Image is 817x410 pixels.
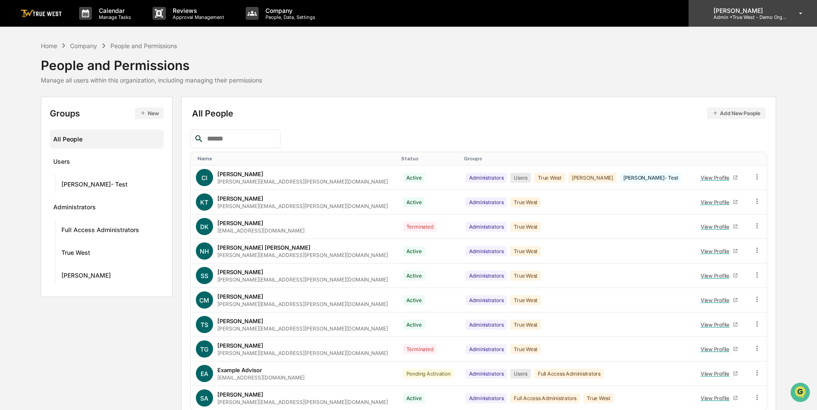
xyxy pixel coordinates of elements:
span: EA [201,370,208,377]
p: Calendar [92,7,135,14]
button: Start new chat [146,68,156,79]
div: All People [53,132,160,146]
div: True West [534,173,565,183]
div: Administrators [53,203,96,214]
div: Administrators [466,369,507,379]
span: Data Lookup [17,125,54,133]
div: Active [403,295,425,305]
div: Users [510,173,531,183]
div: [PERSON_NAME] [61,272,111,282]
a: 🗄️Attestations [59,105,110,120]
div: True West [510,222,541,232]
div: [PERSON_NAME] [217,220,263,226]
div: [PERSON_NAME][EMAIL_ADDRESS][PERSON_NAME][DOMAIN_NAME] [217,350,388,356]
div: View Profile [701,346,733,352]
button: Add New People [707,107,765,119]
div: Administrators [466,320,507,330]
div: Terminated [403,222,437,232]
a: View Profile [697,367,741,380]
div: View Profile [701,297,733,303]
div: True West [510,295,541,305]
div: Full Access Administrators [534,369,604,379]
div: [PERSON_NAME] [PERSON_NAME] [217,244,311,251]
div: [PERSON_NAME][EMAIL_ADDRESS][PERSON_NAME][DOMAIN_NAME] [217,276,388,283]
div: [PERSON_NAME][EMAIL_ADDRESS][PERSON_NAME][DOMAIN_NAME] [217,252,388,258]
img: logo [21,9,62,18]
div: View Profile [701,321,733,328]
a: Powered byPylon [61,145,104,152]
div: Administrators [466,197,507,207]
a: 🖐️Preclearance [5,105,59,120]
div: Users [53,158,70,168]
div: True West [61,249,90,259]
div: Active [403,271,425,281]
div: Full Access Administrators [510,393,580,403]
div: [PERSON_NAME] [217,318,263,324]
div: Full Access Administrators [61,226,139,236]
a: View Profile [697,196,741,209]
div: [PERSON_NAME] [217,293,263,300]
div: [PERSON_NAME][EMAIL_ADDRESS][PERSON_NAME][DOMAIN_NAME] [217,301,388,307]
div: People and Permissions [41,51,262,73]
span: CM [199,297,209,304]
div: [PERSON_NAME] [217,269,263,275]
div: [PERSON_NAME] [217,391,263,398]
span: SS [201,272,208,279]
p: Admin • True West - Demo Organization [707,14,787,20]
p: Manage Tasks [92,14,135,20]
a: View Profile [697,392,741,405]
div: [PERSON_NAME][EMAIL_ADDRESS][PERSON_NAME][DOMAIN_NAME] [217,325,388,332]
div: [PERSON_NAME] [217,195,263,202]
div: All People [192,107,765,119]
span: NH [200,248,209,255]
div: We're available if you need us! [29,74,109,81]
span: SA [200,395,208,402]
a: View Profile [697,318,741,331]
div: [PERSON_NAME][EMAIL_ADDRESS][PERSON_NAME][DOMAIN_NAME] [217,178,388,185]
div: Administrators [466,271,507,281]
div: Active [403,393,425,403]
p: Company [259,7,320,14]
div: Toggle SortBy [464,156,689,162]
div: [PERSON_NAME] [568,173,616,183]
div: Administrators [466,246,507,256]
div: 🔎 [9,125,15,132]
div: Toggle SortBy [695,156,744,162]
div: [PERSON_NAME]- Test [620,173,681,183]
a: View Profile [697,220,741,233]
div: View Profile [701,223,733,230]
div: Active [403,197,425,207]
div: Pending Activation [403,369,454,379]
div: 🗄️ [62,109,69,116]
div: [PERSON_NAME][EMAIL_ADDRESS][PERSON_NAME][DOMAIN_NAME] [217,203,388,209]
p: Approval Management [166,14,229,20]
img: 1746055101610-c473b297-6a78-478c-a979-82029cc54cd1 [9,66,24,81]
div: Administrators [466,393,507,403]
div: Groups [50,107,164,119]
div: Active [403,173,425,183]
p: [PERSON_NAME] [707,7,787,14]
div: View Profile [701,395,733,401]
a: View Profile [697,269,741,282]
a: View Profile [697,343,741,356]
div: True West [510,246,541,256]
div: Toggle SortBy [401,156,457,162]
div: Terminated [403,344,437,354]
div: [PERSON_NAME][EMAIL_ADDRESS][PERSON_NAME][DOMAIN_NAME] [217,399,388,405]
div: Company [70,42,97,49]
div: [PERSON_NAME]- Test [61,181,128,191]
a: View Profile [697,294,741,307]
span: Attestations [71,108,107,117]
div: True West [510,271,541,281]
div: View Profile [701,370,733,377]
div: View Profile [701,248,733,254]
div: True West [510,344,541,354]
a: View Profile [697,171,741,184]
div: True West [510,197,541,207]
div: Home [41,42,57,49]
a: View Profile [697,245,741,258]
p: People, Data, Settings [259,14,320,20]
div: Administrators [466,173,507,183]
